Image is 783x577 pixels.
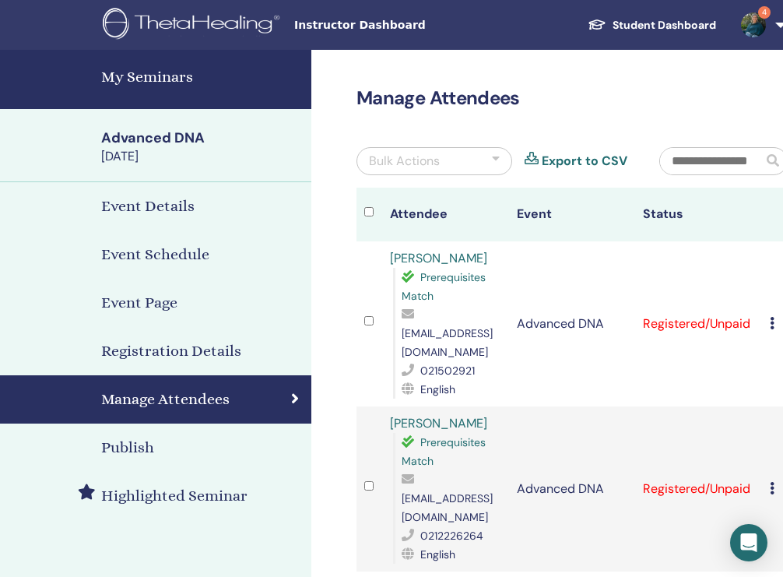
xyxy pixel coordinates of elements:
[420,364,475,378] span: 021502921
[101,243,209,266] h4: Event Schedule
[420,382,455,396] span: English
[402,435,486,468] span: Prerequisites Match
[101,388,230,411] h4: Manage Attendees
[101,195,195,218] h4: Event Details
[103,8,285,43] img: logo.png
[509,406,636,572] td: Advanced DNA
[101,484,248,508] h4: Highlighted Seminar
[402,491,493,524] span: [EMAIL_ADDRESS][DOMAIN_NAME]
[101,291,177,315] h4: Event Page
[402,270,486,303] span: Prerequisites Match
[542,152,627,171] a: Export to CSV
[382,188,509,241] th: Attendee
[101,340,241,363] h4: Registration Details
[588,18,606,31] img: graduation-cap-white.svg
[390,415,487,431] a: [PERSON_NAME]
[420,529,483,543] span: 0212226264
[420,547,455,561] span: English
[369,152,440,171] div: Bulk Actions
[730,524,767,561] div: Open Intercom Messenger
[402,326,493,359] span: [EMAIL_ADDRESS][DOMAIN_NAME]
[741,12,766,37] img: default.jpg
[509,241,636,406] td: Advanced DNA
[635,188,762,241] th: Status
[101,65,302,89] h4: My Seminars
[101,148,302,165] div: [DATE]
[390,250,487,266] a: [PERSON_NAME]
[509,188,636,241] th: Event
[758,6,771,19] span: 4
[101,128,302,148] div: Advanced DNA
[575,11,729,40] a: Student Dashboard
[92,128,311,166] a: Advanced DNA[DATE]
[101,436,154,459] h4: Publish
[294,17,528,33] span: Instructor Dashboard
